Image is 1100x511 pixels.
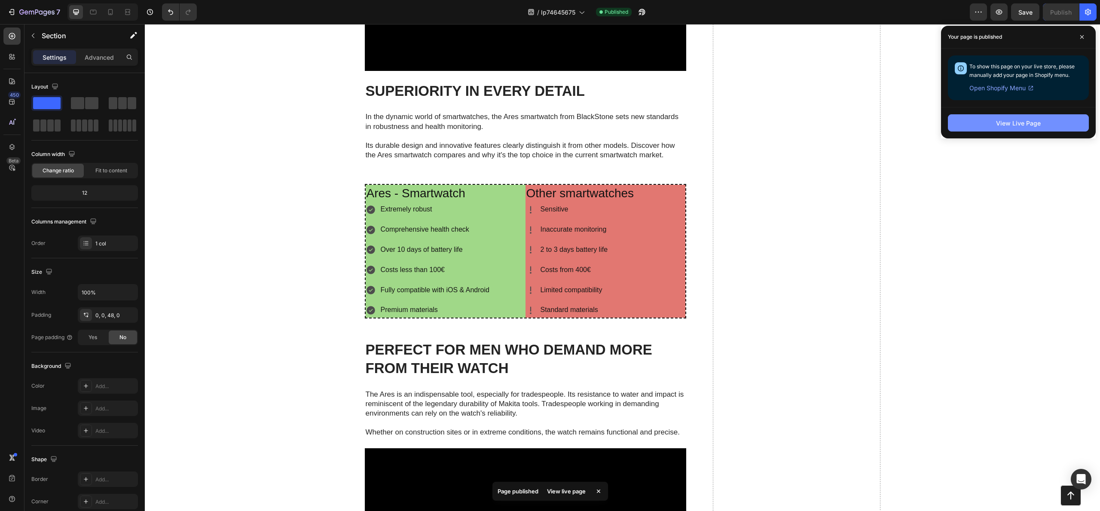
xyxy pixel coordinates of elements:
[221,117,541,136] p: Its durable design and innovative features clearly distinguish it from other models. Discover how...
[31,81,60,93] div: Layout
[396,179,463,192] p: Sensitive
[95,427,136,435] div: Add...
[31,361,73,372] div: Background
[236,240,345,252] p: Costs less than 100€
[31,404,46,412] div: Image
[541,8,575,17] span: lp74645675
[236,179,345,192] p: Extremely robust
[996,119,1041,128] div: View Live Page
[31,288,46,296] div: Width
[31,334,73,341] div: Page padding
[78,285,137,300] input: Auto
[43,53,67,62] p: Settings
[119,334,126,341] span: No
[95,382,136,390] div: Add...
[31,475,48,483] div: Border
[31,311,51,319] div: Padding
[537,8,539,17] span: /
[969,83,1026,93] span: Open Shopify Menu
[145,24,1100,511] iframe: Design area
[95,476,136,483] div: Add...
[1071,469,1091,490] div: Open Intercom Messenger
[221,161,381,178] h2: Ares - Smartwatch
[42,31,112,41] p: Section
[95,240,136,248] div: 1 col
[31,427,45,435] div: Video
[948,33,1002,41] p: Your page is published
[43,167,74,174] span: Change ratio
[85,53,114,62] p: Advanced
[220,316,541,355] h2: PERFECT FOR MEN WHO DEMAND MORE FROM THEIR WATCH
[221,88,541,107] p: In the dynamic world of smartwatches, the Ares smartwatch from BlackStone sets new standards in r...
[381,161,541,178] h2: Other smartwatches
[95,312,136,319] div: 0, 0, 48, 0
[95,167,127,174] span: Fit to content
[969,63,1075,78] span: To show this page on your live store, please manually add your page in Shopify menu.
[31,498,49,505] div: Corner
[31,454,59,465] div: Shape
[396,220,463,232] p: 2 to 3 days battery life
[95,498,136,506] div: Add...
[220,57,541,77] h2: SUPERIORITY IN EVERY DETAIL
[6,157,21,164] div: Beta
[396,199,463,212] p: Inaccurate monitoring
[31,239,46,247] div: Order
[236,280,345,292] p: Premium materials
[1050,8,1072,17] div: Publish
[236,199,345,212] p: Comprehensive health check
[221,404,541,413] p: Whether on construction sites or in extreme conditions, the watch remains functional and precise.
[3,3,64,21] button: 7
[31,266,54,278] div: Size
[1043,3,1079,21] button: Publish
[162,3,197,21] div: Undo/Redo
[542,485,591,497] div: View live page
[396,260,463,272] p: Limited compatibility
[396,280,463,292] p: Standard materials
[56,7,60,17] p: 7
[1018,9,1033,16] span: Save
[236,260,345,272] p: Fully compatible with iOS & Android
[89,334,97,341] span: Yes
[498,487,538,496] p: Page published
[236,220,345,232] p: Over 10 days of battery life
[948,114,1089,132] button: View Live Page
[8,92,21,98] div: 450
[31,149,77,160] div: Column width
[33,187,136,199] div: 12
[1011,3,1039,21] button: Save
[31,382,45,390] div: Color
[31,216,98,228] div: Columns management
[605,8,628,16] span: Published
[221,366,541,394] p: The Ares is an indispensable tool, especially for tradespeople. Its resistance to water and impac...
[396,240,463,252] p: Costs from 400€
[95,405,136,413] div: Add...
